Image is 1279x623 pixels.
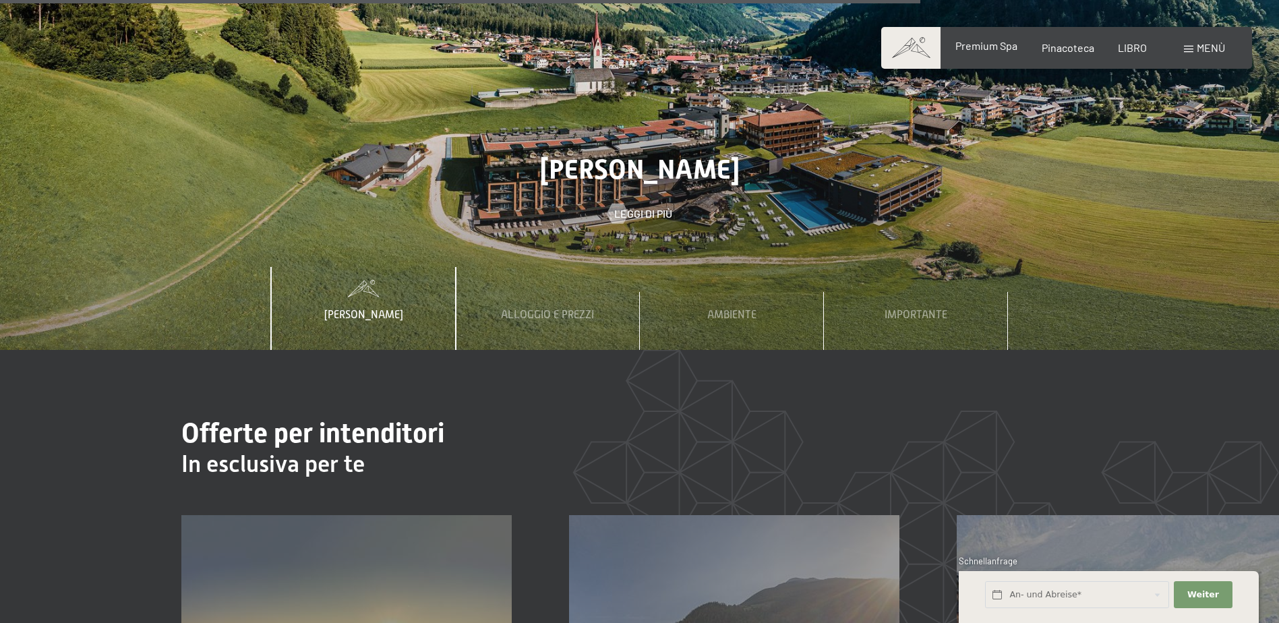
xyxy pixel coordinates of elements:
a: LIBRO [1118,41,1147,54]
span: [PERSON_NAME] [540,154,740,185]
span: Leggi di più [614,206,672,221]
a: Premium Spa [955,39,1017,52]
a: Pinacoteca [1042,41,1094,54]
button: Weiter [1174,581,1232,609]
span: Weiter [1187,589,1219,601]
a: Leggi di più [607,206,672,221]
span: Importante [885,309,947,321]
span: Menù [1197,41,1225,54]
span: Alloggio e prezzi [501,309,594,321]
span: In esclusiva per te [181,450,365,477]
span: Schnellanfrage [959,556,1017,566]
span: Offerte per intenditori [181,417,444,449]
span: Ambiente [707,309,756,321]
span: [PERSON_NAME] [324,309,403,321]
